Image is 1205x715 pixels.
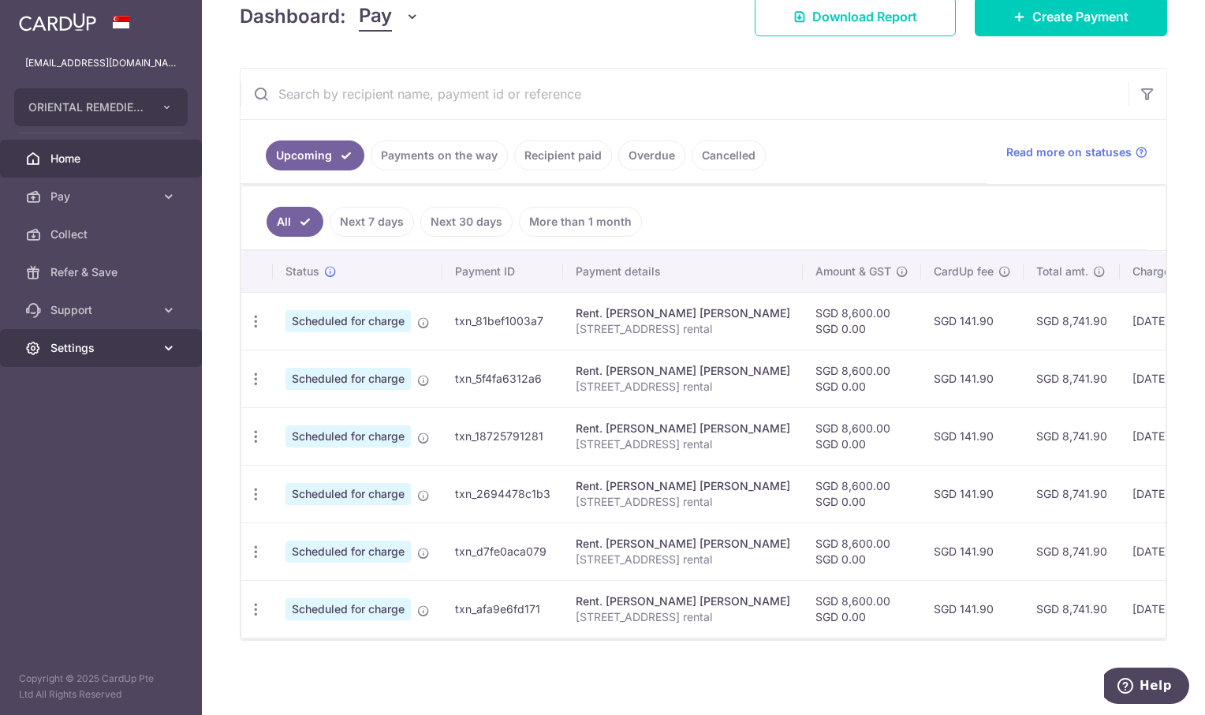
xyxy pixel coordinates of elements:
[330,207,414,237] a: Next 7 days
[576,593,790,609] div: Rent. [PERSON_NAME] [PERSON_NAME]
[803,522,921,580] td: SGD 8,600.00 SGD 0.00
[266,140,364,170] a: Upcoming
[50,264,155,280] span: Refer & Save
[921,407,1024,465] td: SGD 141.90
[1024,465,1120,522] td: SGD 8,741.90
[1132,264,1197,279] span: Charge date
[442,251,563,292] th: Payment ID
[812,7,917,26] span: Download Report
[240,2,346,31] h4: Dashboard:
[576,494,790,510] p: [STREET_ADDRESS] rental
[420,207,513,237] a: Next 30 days
[921,350,1024,407] td: SGD 141.90
[803,465,921,522] td: SGD 8,600.00 SGD 0.00
[519,207,642,237] a: More than 1 month
[563,251,803,292] th: Payment details
[576,421,790,436] div: Rent. [PERSON_NAME] [PERSON_NAME]
[1006,144,1132,160] span: Read more on statuses
[576,609,790,625] p: [STREET_ADDRESS] rental
[1104,668,1189,707] iframe: Opens a widget where you can find more information
[50,151,155,167] span: Home
[803,350,921,407] td: SGD 8,600.00 SGD 0.00
[50,302,155,318] span: Support
[1024,522,1120,580] td: SGD 8,741.90
[285,310,411,332] span: Scheduled for charge
[1024,292,1120,350] td: SGD 8,741.90
[28,99,145,115] span: ORIENTAL REMEDIES INCORPORATED (PRIVATE LIMITED)
[803,292,921,350] td: SGD 8,600.00 SGD 0.00
[921,292,1024,350] td: SGD 141.90
[921,580,1024,638] td: SGD 141.90
[50,226,155,242] span: Collect
[285,541,411,563] span: Scheduled for charge
[25,55,177,71] p: [EMAIL_ADDRESS][DOMAIN_NAME]
[285,598,411,620] span: Scheduled for charge
[19,13,96,32] img: CardUp
[442,292,563,350] td: txn_81bef1003a7
[359,2,392,32] span: Pay
[285,483,411,505] span: Scheduled for charge
[442,350,563,407] td: txn_5f4fa6312a6
[921,465,1024,522] td: SGD 141.90
[50,340,155,356] span: Settings
[576,552,790,567] p: [STREET_ADDRESS] rental
[1006,144,1147,160] a: Read more on statuses
[442,407,563,465] td: txn_18725791281
[285,264,319,279] span: Status
[815,264,891,279] span: Amount & GST
[50,189,155,204] span: Pay
[934,264,994,279] span: CardUp fee
[576,478,790,494] div: Rent. [PERSON_NAME] [PERSON_NAME]
[576,379,790,395] p: [STREET_ADDRESS] rental
[442,522,563,580] td: txn_d7fe0aca079
[692,140,766,170] a: Cancelled
[1024,407,1120,465] td: SGD 8,741.90
[267,207,323,237] a: All
[1032,7,1129,26] span: Create Payment
[285,425,411,447] span: Scheduled for charge
[576,305,790,321] div: Rent. [PERSON_NAME] [PERSON_NAME]
[514,140,612,170] a: Recipient paid
[803,580,921,638] td: SGD 8,600.00 SGD 0.00
[576,321,790,337] p: [STREET_ADDRESS] rental
[442,580,563,638] td: txn_afa9e6fd171
[371,140,508,170] a: Payments on the way
[442,465,563,522] td: txn_2694478c1b3
[285,368,411,390] span: Scheduled for charge
[576,536,790,552] div: Rent. [PERSON_NAME] [PERSON_NAME]
[618,140,685,170] a: Overdue
[241,69,1129,119] input: Search by recipient name, payment id or reference
[14,88,188,126] button: ORIENTAL REMEDIES INCORPORATED (PRIVATE LIMITED)
[1024,580,1120,638] td: SGD 8,741.90
[803,407,921,465] td: SGD 8,600.00 SGD 0.00
[921,522,1024,580] td: SGD 141.90
[576,363,790,379] div: Rent. [PERSON_NAME] [PERSON_NAME]
[359,2,420,32] button: Pay
[576,436,790,452] p: [STREET_ADDRESS] rental
[1036,264,1088,279] span: Total amt.
[1024,350,1120,407] td: SGD 8,741.90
